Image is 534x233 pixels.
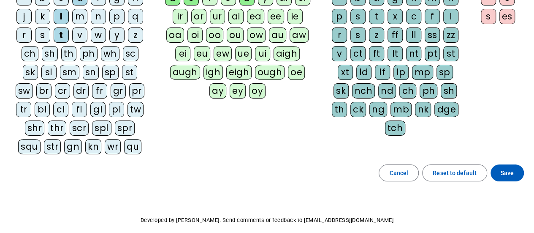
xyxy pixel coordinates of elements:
[191,9,206,24] div: or
[491,164,524,181] button: Save
[22,46,38,61] div: ch
[332,9,347,24] div: p
[390,102,412,117] div: mb
[124,139,141,154] div: qu
[226,65,252,80] div: eigh
[16,102,31,117] div: tr
[247,9,264,24] div: ea
[60,65,79,80] div: sm
[388,27,403,43] div: ff
[247,27,266,43] div: ow
[209,83,226,99] div: ay
[369,9,384,24] div: t
[166,27,184,43] div: oa
[443,27,458,43] div: zz
[23,65,38,80] div: sk
[389,168,408,178] span: Cancel
[64,139,82,154] div: gn
[42,46,58,61] div: sh
[385,121,406,136] div: tch
[44,139,61,154] div: str
[352,83,375,99] div: nch
[255,65,285,80] div: ough
[412,65,433,80] div: mp
[70,121,89,136] div: scr
[443,9,458,24] div: l
[102,65,119,80] div: sp
[115,121,135,136] div: spr
[173,9,188,24] div: ir
[54,27,69,43] div: t
[415,102,431,117] div: nk
[338,65,353,80] div: xt
[227,27,244,43] div: ou
[350,27,366,43] div: s
[269,27,286,43] div: au
[53,102,68,117] div: cl
[92,83,107,99] div: fr
[25,121,45,136] div: shr
[425,46,440,61] div: pt
[36,83,52,99] div: br
[128,9,143,24] div: q
[16,83,33,99] div: sw
[406,27,421,43] div: ll
[122,65,137,80] div: st
[48,121,66,136] div: thr
[85,139,101,154] div: kn
[16,9,32,24] div: j
[406,46,421,61] div: nt
[91,27,106,43] div: w
[90,102,106,117] div: gl
[80,46,98,61] div: ph
[499,9,515,24] div: es
[481,9,496,24] div: s
[436,65,453,80] div: sp
[378,83,396,99] div: nd
[420,83,437,99] div: ph
[274,46,300,61] div: aigh
[249,83,266,99] div: oy
[388,9,403,24] div: x
[214,46,232,61] div: ew
[332,46,347,61] div: v
[7,215,527,225] p: Developed by [PERSON_NAME]. Send comments or feedback to [EMAIL_ADDRESS][DOMAIN_NAME]
[388,46,403,61] div: lt
[406,9,421,24] div: c
[72,9,87,24] div: m
[288,65,305,80] div: oe
[333,83,349,99] div: sk
[425,27,440,43] div: ss
[350,9,366,24] div: s
[194,46,210,61] div: eu
[425,9,440,24] div: f
[105,139,121,154] div: wr
[35,9,50,24] div: k
[422,164,487,181] button: Reset to default
[268,9,284,24] div: ee
[206,27,223,43] div: oo
[255,46,270,61] div: ui
[128,27,143,43] div: z
[61,46,76,61] div: th
[379,164,419,181] button: Cancel
[123,46,138,61] div: sc
[369,102,387,117] div: ng
[129,83,144,99] div: pr
[230,83,246,99] div: ey
[175,46,190,61] div: ei
[72,102,87,117] div: fl
[290,27,309,43] div: aw
[92,121,111,136] div: spl
[127,102,144,117] div: tw
[287,9,303,24] div: ie
[54,9,69,24] div: l
[73,83,89,99] div: dr
[228,9,244,24] div: ai
[35,102,50,117] div: bl
[235,46,252,61] div: ue
[501,168,514,178] span: Save
[109,9,125,24] div: p
[441,83,457,99] div: sh
[399,83,416,99] div: ch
